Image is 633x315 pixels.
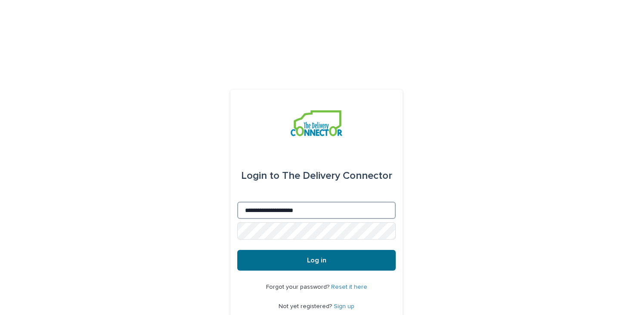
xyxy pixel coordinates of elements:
[334,303,354,309] a: Sign up
[291,110,342,136] img: aCWQmA6OSGG0Kwt8cj3c
[307,257,326,264] span: Log in
[237,250,396,271] button: Log in
[266,284,331,290] span: Forgot your password?
[279,303,334,309] span: Not yet registered?
[241,171,279,181] span: Login to
[241,164,392,188] div: The Delivery Connector
[331,284,367,290] a: Reset it here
